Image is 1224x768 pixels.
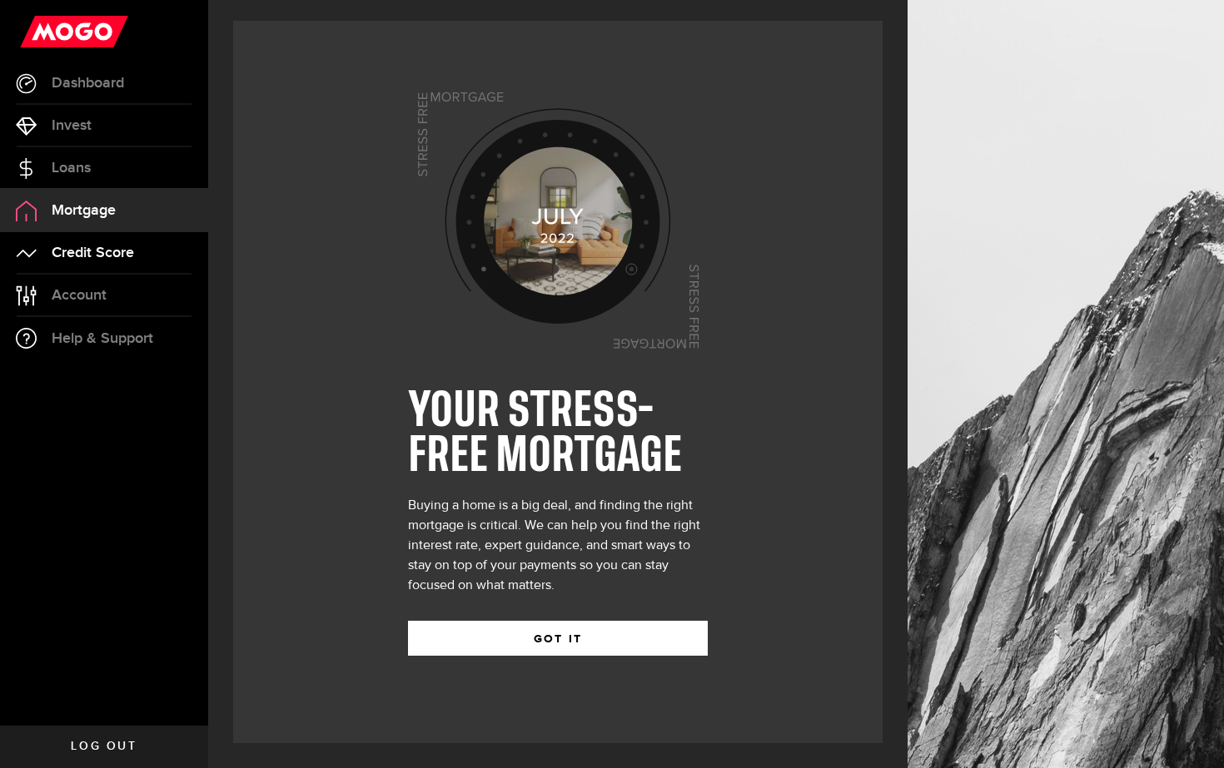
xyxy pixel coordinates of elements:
div: Buying a home is a big deal, and finding the right mortgage is critical. We can help you find the... [408,496,708,596]
span: Help & Support [52,331,153,346]
span: Log out [71,741,137,752]
span: Account [52,288,107,303]
span: Mortgage [52,203,116,218]
span: Credit Score [52,245,134,260]
button: GOT IT [408,621,708,656]
span: Dashboard [52,76,124,91]
span: Loans [52,161,91,176]
button: Open LiveChat chat widget [13,7,63,57]
h1: YOUR STRESS-FREE MORTGAGE [408,389,708,479]
span: Invest [52,118,92,133]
